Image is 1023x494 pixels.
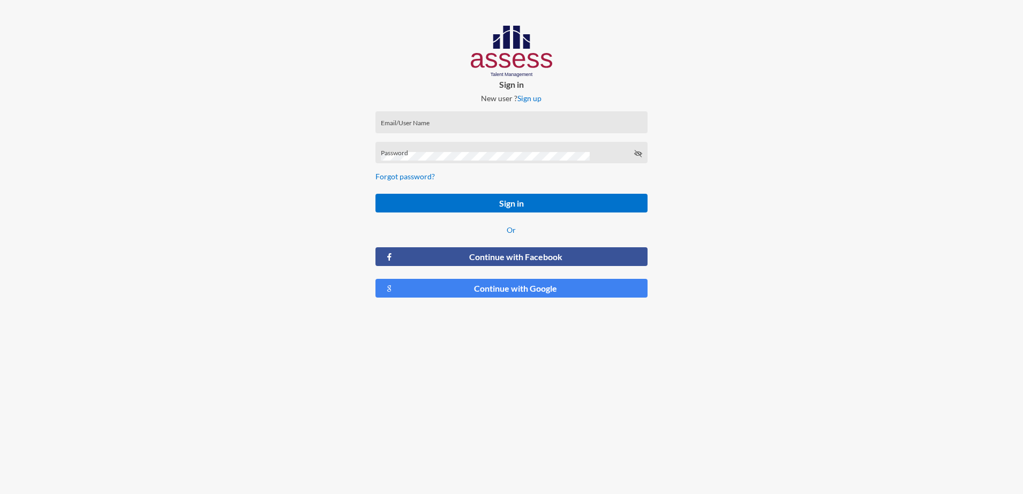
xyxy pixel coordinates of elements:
button: Sign in [375,194,648,212]
a: Sign up [517,94,541,103]
a: Forgot password? [375,172,435,181]
button: Continue with Facebook [375,247,648,266]
p: New user ? [367,94,657,103]
img: AssessLogoo.svg [471,26,553,77]
button: Continue with Google [375,279,648,298]
p: Or [375,225,648,234]
p: Sign in [367,79,657,89]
